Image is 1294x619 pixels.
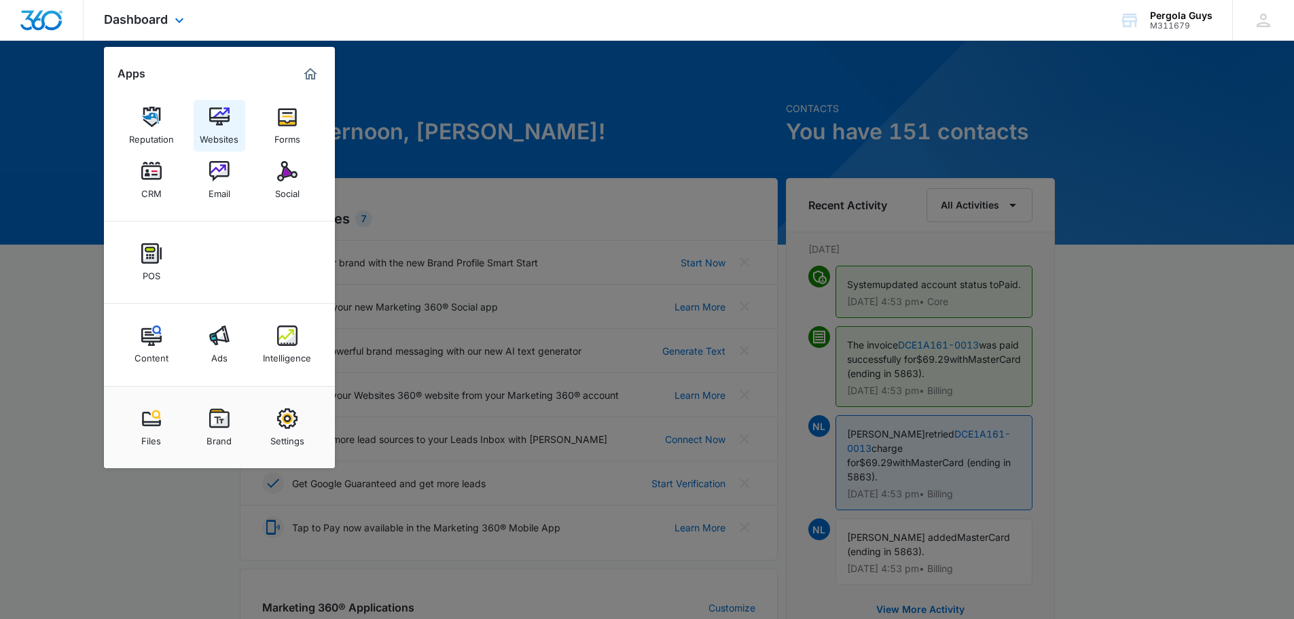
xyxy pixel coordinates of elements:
div: Email [209,181,230,199]
a: POS [126,236,177,288]
div: Files [141,429,161,446]
div: Ads [211,346,228,364]
a: Settings [262,402,313,453]
a: Ads [194,319,245,370]
div: Settings [270,429,304,446]
div: Brand [206,429,232,446]
div: account name [1150,10,1212,21]
a: Intelligence [262,319,313,370]
a: CRM [126,154,177,206]
a: Brand [194,402,245,453]
h2: Apps [118,67,145,80]
div: Forms [274,127,300,145]
a: Files [126,402,177,453]
div: Intelligence [263,346,311,364]
div: POS [143,264,160,281]
a: Forms [262,100,313,152]
a: Reputation [126,100,177,152]
span: Dashboard [104,12,168,26]
a: Websites [194,100,245,152]
div: Websites [200,127,238,145]
a: Email [194,154,245,206]
a: Social [262,154,313,206]
div: account id [1150,21,1212,31]
div: Content [134,346,168,364]
a: Content [126,319,177,370]
div: Social [275,181,300,199]
a: Marketing 360® Dashboard [300,63,321,85]
div: Reputation [129,127,174,145]
div: CRM [141,181,162,199]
